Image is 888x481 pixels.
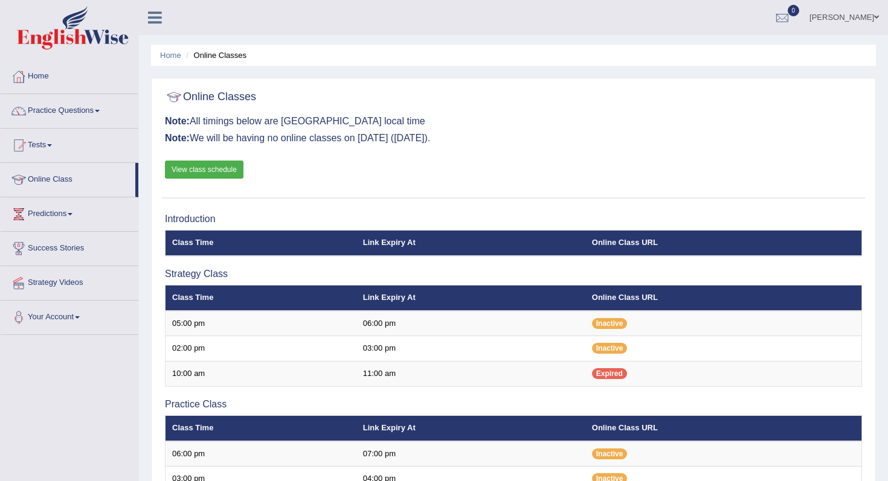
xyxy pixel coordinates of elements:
[592,318,628,329] span: Inactive
[165,161,243,179] a: View class schedule
[356,416,585,441] th: Link Expiry At
[592,368,627,379] span: Expired
[356,361,585,386] td: 11:00 am
[165,214,862,225] h3: Introduction
[165,399,862,410] h3: Practice Class
[165,133,862,144] h3: We will be having no online classes on [DATE] ([DATE]).
[356,336,585,362] td: 03:00 pm
[166,416,356,441] th: Class Time
[166,311,356,336] td: 05:00 pm
[165,88,256,106] h2: Online Classes
[592,343,628,354] span: Inactive
[165,133,190,143] b: Note:
[166,441,356,467] td: 06:00 pm
[585,416,862,441] th: Online Class URL
[356,441,585,467] td: 07:00 pm
[585,285,862,311] th: Online Class URL
[1,266,138,296] a: Strategy Videos
[585,231,862,256] th: Online Class URL
[1,60,138,90] a: Home
[166,285,356,311] th: Class Time
[1,232,138,262] a: Success Stories
[165,269,862,279] h3: Strategy Class
[1,129,138,159] a: Tests
[160,51,181,60] a: Home
[166,361,356,386] td: 10:00 am
[1,163,135,193] a: Online Class
[165,116,190,126] b: Note:
[592,448,628,459] span: Inactive
[788,5,800,16] span: 0
[166,231,356,256] th: Class Time
[166,336,356,362] td: 02:00 pm
[356,311,585,336] td: 06:00 pm
[356,285,585,311] th: Link Expiry At
[1,301,138,331] a: Your Account
[165,116,862,127] h3: All timings below are [GEOGRAPHIC_DATA] local time
[356,231,585,256] th: Link Expiry At
[1,197,138,228] a: Predictions
[1,94,138,124] a: Practice Questions
[183,49,246,61] li: Online Classes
